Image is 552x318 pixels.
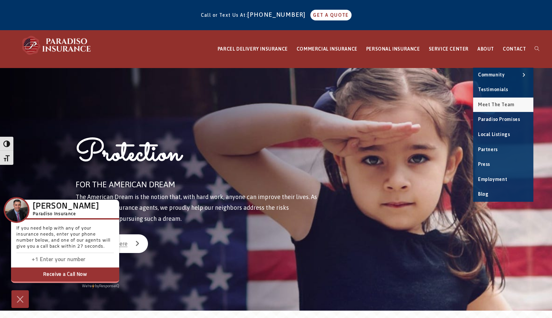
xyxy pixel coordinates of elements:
[473,187,533,202] a: Blog
[297,46,358,52] span: COMMERCIAL INSURANCE
[16,226,114,253] p: If you need help with any of your insurance needs, enter your phone number below, and one of our ...
[473,127,533,142] a: Local Listings
[478,147,498,152] span: Partners
[92,283,95,289] img: Powered by icon
[76,180,175,189] span: FOR THE AMERICAN DREAM
[473,112,533,127] a: Paradiso Promises
[477,46,494,52] span: ABOUT
[478,72,504,77] span: Community
[478,117,520,122] span: Paradiso Promises
[473,172,533,187] a: Employment
[366,46,420,52] span: PERSONAL INSURANCE
[478,177,507,182] span: Employment
[473,30,498,68] a: ABOUT
[11,267,119,283] button: Receive a Call Now
[473,98,533,112] a: Meet the Team
[473,68,533,82] a: Community
[76,135,319,177] h1: Protection
[15,294,25,305] img: Cross icon
[473,142,533,157] a: Partners
[478,87,508,92] span: Testimonials
[5,198,28,221] img: Company Icon
[82,284,99,288] span: We're by
[498,30,530,68] a: CONTACT
[76,193,317,222] span: The American Dream is the notion that, with hard work, anyone can improve their lives. As indepen...
[20,255,40,265] input: Enter country code
[33,204,99,210] h3: [PERSON_NAME]
[478,191,488,197] span: Blog
[473,157,533,172] a: Press
[292,30,362,68] a: COMMERCIAL INSURANCE
[362,30,424,68] a: PERSONAL INSURANCE
[247,11,309,18] a: [PHONE_NUMBER]
[20,35,94,55] img: Paradiso Insurance
[33,210,99,218] h5: Paradiso Insurance
[82,284,119,288] a: We'rePowered by iconbyResponseiQ
[424,30,473,68] a: SERVICE CENTER
[213,30,292,68] a: PARCEL DELIVERY INSURANCE
[478,102,515,107] span: Meet the Team
[40,255,107,265] input: Enter phone number
[473,82,533,97] a: Testimonials
[201,12,247,18] span: Call or Text Us At:
[503,46,526,52] span: CONTACT
[218,46,288,52] span: PARCEL DELIVERY INSURANCE
[310,10,351,20] a: GET A QUOTE
[478,162,490,167] span: Press
[428,46,468,52] span: SERVICE CENTER
[478,132,510,137] span: Local Listings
